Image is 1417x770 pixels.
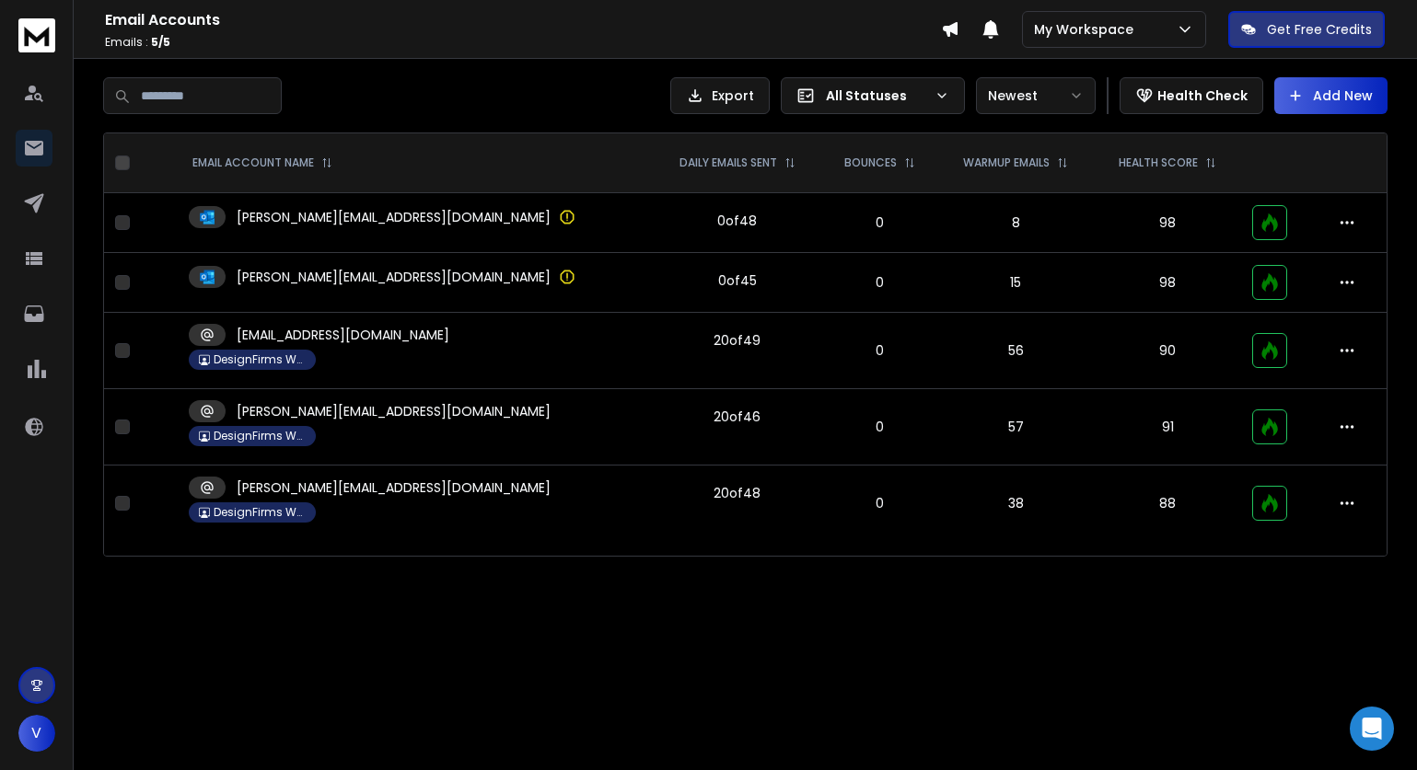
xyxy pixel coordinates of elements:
[1157,86,1248,105] p: Health Check
[237,402,551,420] p: [PERSON_NAME][EMAIL_ADDRESS][DOMAIN_NAME]
[670,77,770,114] button: Export
[237,268,551,286] p: [PERSON_NAME][EMAIL_ADDRESS][DOMAIN_NAME]
[1267,20,1372,39] p: Get Free Credits
[718,271,757,290] div: 0 of 45
[237,478,551,497] p: [PERSON_NAME][EMAIL_ADDRESS][DOMAIN_NAME]
[714,408,761,426] div: 20 of 46
[1119,155,1198,170] p: HEALTH SCORE
[717,212,757,230] div: 0 of 48
[18,18,55,52] img: logo
[826,86,927,105] p: All Statuses
[714,331,761,350] div: 20 of 49
[832,341,926,360] p: 0
[1094,465,1241,542] td: 88
[938,253,1094,313] td: 15
[237,208,551,226] p: [PERSON_NAME][EMAIL_ADDRESS][DOMAIN_NAME]
[18,715,55,752] button: V
[832,494,926,512] p: 0
[938,193,1094,253] td: 8
[1120,77,1263,114] button: Health Check
[714,484,761,502] div: 20 of 48
[105,35,941,50] p: Emails :
[938,313,1094,389] td: 56
[214,429,306,443] p: DesignFirms Workspace
[1350,707,1394,751] div: Open Intercom Messenger
[1094,389,1241,465] td: 91
[1094,313,1241,389] td: 90
[938,389,1094,465] td: 57
[214,352,306,367] p: DesignFirms Workspace
[192,155,332,170] div: EMAIL ACCOUNT NAME
[976,77,1096,114] button: Newest
[679,155,777,170] p: DAILY EMAILS SENT
[105,9,941,31] h1: Email Accounts
[237,326,449,344] p: [EMAIL_ADDRESS][DOMAIN_NAME]
[832,418,926,436] p: 0
[1228,11,1385,48] button: Get Free Credits
[844,155,897,170] p: BOUNCES
[1094,193,1241,253] td: 98
[151,34,170,50] span: 5 / 5
[214,505,306,520] p: DesignFirms Workspace
[832,273,926,292] p: 0
[1094,253,1241,313] td: 98
[938,465,1094,542] td: 38
[832,213,926,232] p: 0
[1034,20,1141,39] p: My Workspace
[963,155,1050,170] p: WARMUP EMAILS
[1274,77,1388,114] button: Add New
